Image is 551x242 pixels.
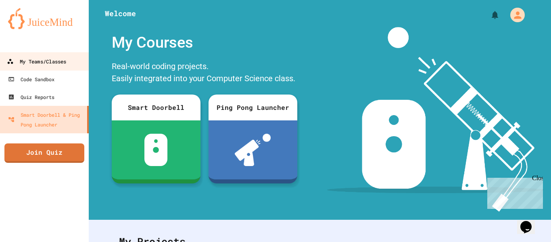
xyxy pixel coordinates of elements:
div: Ping Pong Launcher [209,95,297,120]
img: sdb-white.svg [144,134,167,166]
a: Join Quiz [4,143,84,163]
div: Real-world coding projects. Easily integrated into your Computer Science class. [108,58,301,88]
img: banner-image-my-projects.png [327,27,543,212]
div: Smart Doorbell [112,95,200,120]
div: My Courses [108,27,301,58]
iframe: chat widget [484,175,543,209]
div: My Account [502,6,527,24]
div: My Teams/Classes [7,57,66,67]
div: Quiz Reports [8,92,54,102]
iframe: chat widget [517,210,543,234]
img: ppl-with-ball.png [235,134,271,166]
img: logo-orange.svg [8,8,81,29]
div: Code Sandbox [8,74,54,84]
div: Smart Doorbell & Ping Pong Launcher [8,110,84,129]
div: Chat with us now!Close [3,3,56,51]
div: My Notifications [475,8,502,22]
